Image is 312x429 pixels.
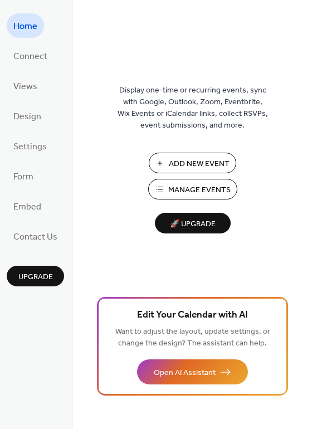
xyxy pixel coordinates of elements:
span: Views [13,78,37,96]
span: Contact Us [13,228,57,246]
a: Design [7,104,48,128]
a: Settings [7,134,53,158]
button: Add New Event [149,153,236,173]
button: 🚀 Upgrade [155,213,231,233]
button: Open AI Assistant [137,359,248,384]
button: Manage Events [148,179,237,199]
span: Edit Your Calendar with AI [137,308,248,323]
a: Contact Us [7,224,64,248]
span: Display one-time or recurring events, sync with Google, Outlook, Zoom, Eventbrite, Wix Events or ... [118,85,268,131]
a: Home [7,13,44,38]
span: Design [13,108,41,126]
span: Want to adjust the layout, update settings, or change the design? The assistant can help. [115,324,270,351]
a: Embed [7,194,48,218]
a: Views [7,74,44,98]
a: Form [7,164,40,188]
span: Connect [13,48,47,66]
span: Upgrade [18,271,53,283]
button: Upgrade [7,266,64,286]
span: Open AI Assistant [154,367,216,379]
span: Form [13,168,33,186]
span: Manage Events [168,184,231,196]
span: Add New Event [169,158,230,170]
span: 🚀 Upgrade [162,217,224,232]
span: Settings [13,138,47,156]
span: Embed [13,198,41,216]
a: Connect [7,43,54,68]
span: Home [13,18,37,36]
